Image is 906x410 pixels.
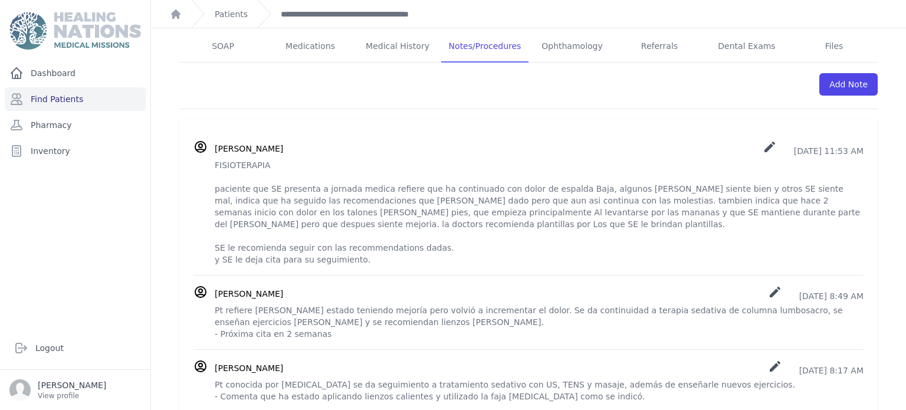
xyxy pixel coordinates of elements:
[215,159,864,265] p: FISIOTERAPIA paciente que SE presenta a jornada medica refiere que ha continuado con dolor de esp...
[763,140,777,154] i: create
[768,359,864,376] p: [DATE] 8:17 AM
[763,146,779,156] a: create
[5,87,146,111] a: Find Patients
[179,31,267,63] a: SOAP
[215,8,248,20] a: Patients
[267,31,354,63] a: Medications
[215,304,864,340] p: Pt refiere [PERSON_NAME] estado teniendo mejoría pero volvió a incrementar el dolor. Se da contin...
[215,288,283,300] h3: [PERSON_NAME]
[38,391,106,401] p: View profile
[703,31,790,63] a: Dental Exams
[5,61,146,85] a: Dashboard
[768,366,784,375] a: create
[768,291,784,301] a: create
[9,336,141,360] a: Logout
[215,379,864,402] p: Pt conocida por [MEDICAL_DATA] se da seguimiento a tratamiento sedativo con US, TENS y masaje, ad...
[768,285,864,302] p: [DATE] 8:49 AM
[9,12,140,50] img: Medical Missions EMR
[215,362,283,374] h3: [PERSON_NAME]
[9,379,141,401] a: [PERSON_NAME] View profile
[763,140,864,157] p: [DATE] 11:53 AM
[768,359,782,373] i: create
[528,31,616,63] a: Ophthamology
[819,73,878,96] a: Add Note
[441,31,528,63] a: Notes/Procedures
[616,31,703,63] a: Referrals
[5,139,146,163] a: Inventory
[38,379,106,391] p: [PERSON_NAME]
[179,31,878,63] nav: Tabs
[5,113,146,137] a: Pharmacy
[354,31,441,63] a: Medical History
[768,285,782,299] i: create
[215,143,283,155] h3: [PERSON_NAME]
[790,31,878,63] a: Files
